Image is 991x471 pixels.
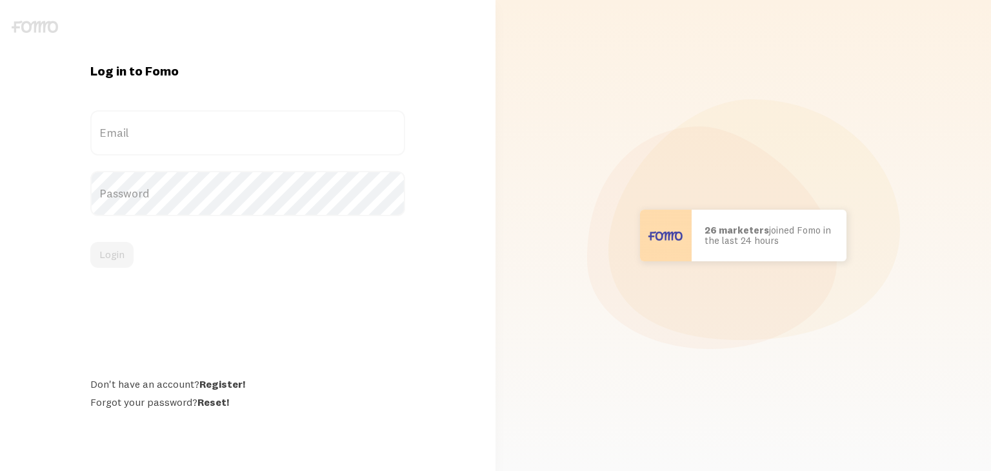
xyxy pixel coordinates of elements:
img: User avatar [640,210,692,261]
div: Forgot your password? [90,396,405,408]
label: Email [90,110,405,155]
b: 26 marketers [705,224,769,236]
label: Password [90,171,405,216]
a: Reset! [197,396,229,408]
a: Register! [199,377,245,390]
p: joined Fomo in the last 24 hours [705,225,834,246]
div: Don't have an account? [90,377,405,390]
img: fomo-logo-gray-b99e0e8ada9f9040e2984d0d95b3b12da0074ffd48d1e5cb62ac37fc77b0b268.svg [12,21,58,33]
h1: Log in to Fomo [90,63,405,79]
